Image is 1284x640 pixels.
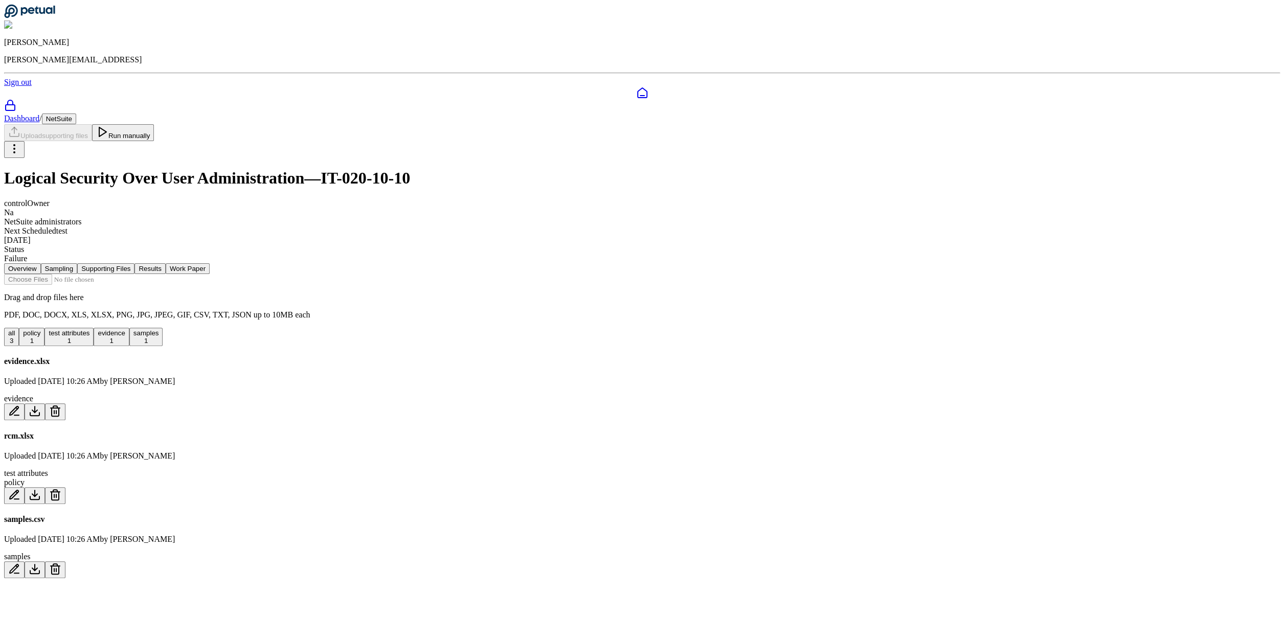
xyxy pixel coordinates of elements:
div: samples [4,552,1280,561]
button: Supporting Files [77,263,134,274]
div: Status [4,245,1280,254]
button: all 3 [4,328,19,346]
button: NetSuite [42,113,76,124]
button: Run manually [92,124,154,141]
button: Add/Edit Description [4,561,25,578]
p: [PERSON_NAME][EMAIL_ADDRESS] [4,55,1280,64]
img: Eliot Walker [4,20,54,30]
button: Download File [25,561,45,578]
div: 1 [98,337,125,345]
div: evidence [4,394,1280,403]
div: Next Scheduled test [4,226,1280,236]
button: Sampling [41,263,78,274]
span: Na [4,208,14,217]
button: Work Paper [166,263,210,274]
button: samples 1 [129,328,163,346]
h4: evidence.xlsx [4,357,1280,366]
a: Dashboard [4,87,1280,99]
p: Uploaded [DATE] 10:26 AM by [PERSON_NAME] [4,535,1280,544]
a: SOC [4,99,1280,113]
h1: Logical Security Over User Administration — IT-020-10-10 [4,169,1280,188]
button: Delete File [45,561,65,578]
h4: samples.csv [4,515,1280,524]
a: Dashboard [4,114,39,123]
button: Delete File [45,487,65,504]
span: NetSuite administrators [4,217,82,226]
button: Add/Edit Description [4,487,25,504]
button: Overview [4,263,41,274]
p: Drag and drop files here [4,293,1280,302]
div: policy [4,478,1280,487]
button: Delete File [45,403,65,420]
button: policy 1 [19,328,44,346]
div: 1 [133,337,159,345]
a: Sign out [4,78,32,86]
div: 3 [8,337,15,345]
div: control Owner [4,199,1280,208]
button: evidence 1 [94,328,129,346]
a: Go to Dashboard [4,11,55,20]
button: Results [134,263,165,274]
div: 1 [49,337,89,345]
p: Uploaded [DATE] 10:26 AM by [PERSON_NAME] [4,451,1280,461]
div: test attributes [4,469,1280,478]
nav: Tabs [4,263,1280,274]
button: Download File [25,403,45,420]
p: Uploaded [DATE] 10:26 AM by [PERSON_NAME] [4,377,1280,386]
h4: rcm.xlsx [4,431,1280,441]
div: / [4,113,1280,124]
button: Uploadsupporting files [4,124,92,141]
button: test attributes 1 [44,328,94,346]
p: [PERSON_NAME] [4,38,1280,47]
button: Add/Edit Description [4,403,25,420]
div: [DATE] [4,236,1280,245]
div: 1 [23,337,40,345]
div: Failure [4,254,1280,263]
button: Download File [25,487,45,504]
p: PDF, DOC, DOCX, XLS, XLSX, PNG, JPG, JPEG, GIF, CSV, TXT, JSON up to 10MB each [4,310,1280,319]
